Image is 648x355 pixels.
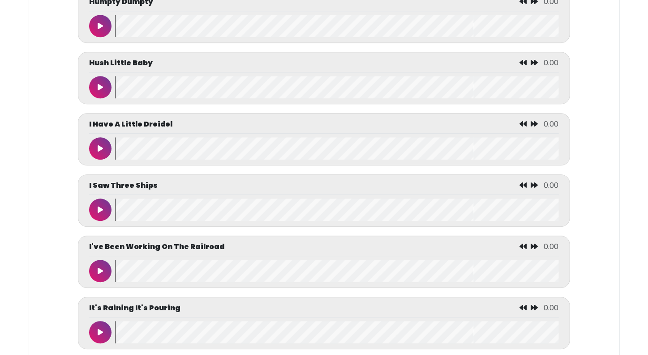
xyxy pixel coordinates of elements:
[544,303,559,313] span: 0.00
[544,180,559,190] span: 0.00
[89,119,172,130] p: I Have A Little Dreidel
[544,58,559,68] span: 0.00
[89,241,224,252] p: I've Been Working On The Railroad
[544,119,559,129] span: 0.00
[89,180,158,191] p: I Saw Three Ships
[89,58,153,68] p: Hush Little Baby
[89,303,180,313] p: It's Raining It's Pouring
[544,241,559,252] span: 0.00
